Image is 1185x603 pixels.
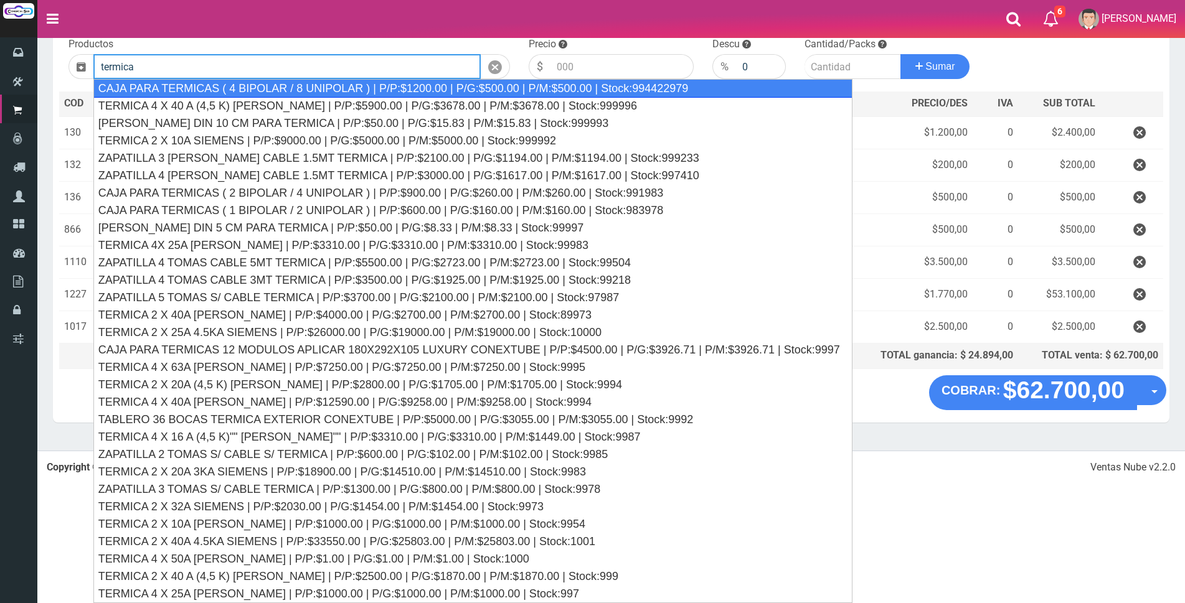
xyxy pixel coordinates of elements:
span: [PERSON_NAME] [1102,12,1176,24]
div: TERMICA 4 X 63A [PERSON_NAME] | P/P:$7250.00 | P/G:$7250.00 | P/M:$7250.00 | Stock:9995 [94,358,852,376]
div: TOTAL venta: $ 62.700,00 [1023,348,1158,363]
div: [PERSON_NAME] DIN 5 CM PARA TERMICA | P/P:$50.00 | P/G:$8.33 | P/M:$8.33 | Stock:99997 [94,219,852,236]
div: ZAPATILLA 3 TOMAS S/ CABLE TERMICA | P/P:$1300.00 | P/G:$800.00 | P/M:$800.00 | Stock:9978 [94,480,852,498]
div: TERMICA 4X 25A [PERSON_NAME] | P/P:$3310.00 | P/G:$3310.00 | P/M:$3310.00 | Stock:99983 [94,236,852,254]
div: TERMICA 4 X 50A [PERSON_NAME] | P/P:$1.00 | P/G:$1.00 | P/M:$1.00 | Stock:1000 [94,550,852,568]
img: User Image [1079,9,1099,29]
div: TABLERO 36 BOCAS TERMICA EXTERIOR CONEXTUBE | P/P:$5000.00 | P/G:$3055.00 | P/M:$3055.00 | Stock:... [94,411,852,428]
strong: $62.700,00 [1003,376,1125,403]
div: CAJA PARA TERMICAS ( 2 BIPOLAR / 4 UNIPOLAR ) | P/P:$900.00 | P/G:$260.00 | P/M:$260.00 | Stock:9... [94,184,852,202]
th: COD [59,91,97,116]
div: TERMICA 2 X 32A SIEMENS | P/P:$2030.00 | P/G:$1454.00 | P/M:$1454.00 | Stock:9973 [94,498,852,515]
div: ZAPATILLA 4 TOMAS CABLE 3MT TERMICA | P/P:$3500.00 | P/G:$1925.00 | P/M:$1925.00 | Stock:99218 [94,271,852,289]
span: SUB TOTAL [1043,96,1095,111]
div: TOTAL ganancia: $ 24.894,00 [859,348,1013,363]
td: $500,00 [854,214,972,246]
strong: COBRAR: [942,383,1000,397]
span: IVA [998,97,1013,109]
td: $500,00 [1018,214,1100,246]
td: 0 [973,311,1018,344]
td: $2.500,00 [1018,311,1100,344]
div: ZAPATILLA 3 [PERSON_NAME] CABLE 1.5MT TERMICA | P/P:$2100.00 | P/G:$1194.00 | P/M:$1194.00 | Stoc... [94,149,852,167]
div: CAJA PARA TERMICAS 12 MODULOS APLICAR 180X292X105 LUXURY CONEXTUBE | P/P:$4500.00 | P/G:$3926.71 ... [94,341,852,358]
td: $3.500,00 [1018,246,1100,279]
td: 1017 [59,311,97,344]
div: TERMICA 4 X 40A [PERSON_NAME] | P/P:$12590.00 | P/G:$9258.00 | P/M:$9258.00 | Stock:9994 [94,393,852,411]
label: Productos [68,37,113,52]
td: 136 [59,182,97,214]
td: $200,00 [854,149,972,182]
div: TERMICA 2 X 40A [PERSON_NAME] | P/P:$4000.00 | P/G:$2700.00 | P/M:$2700.00 | Stock:89973 [94,306,852,324]
div: Ventas Nube v2.2.0 [1090,460,1176,475]
div: CAJA PARA TERMICAS ( 1 BIPOLAR / 2 UNIPOLAR ) | P/P:$600.00 | P/G:$160.00 | P/M:$160.00 | Stock:9... [94,202,852,219]
img: Logo grande [3,3,34,19]
td: 0 [973,246,1018,279]
div: TERMICA 2 X 20A (4,5 K) [PERSON_NAME] | P/P:$2800.00 | P/G:$1705.00 | P/M:$1705.00 | Stock:9994 [94,376,852,393]
td: 132 [59,149,97,182]
td: 0 [973,116,1018,149]
td: 130 [59,116,97,149]
div: ZAPATILLA 5 TOMAS S/ CABLE TERMICA | P/P:$3700.00 | P/G:$2100.00 | P/M:$2100.00 | Stock:97987 [94,289,852,306]
input: Cantidad [805,54,901,79]
div: TERMICA 2 X 40A 4.5KA SIEMENS | P/P:$33550.00 | P/G:$25803.00 | P/M:$25803.00 | Stock:1001 [94,533,852,550]
button: Sumar [900,54,970,79]
div: TERMICA 2 X 10A SIEMENS | P/P:$9000.00 | P/G:$5000.00 | P/M:$5000.00 | Stock:999992 [94,132,852,149]
td: $1.770,00 [854,279,972,311]
div: ZAPATILLA 4 TOMAS CABLE 5MT TERMICA | P/P:$5500.00 | P/G:$2723.00 | P/M:$2723.00 | Stock:99504 [94,254,852,271]
td: 0 [973,279,1018,311]
span: PRECIO/DES [912,97,968,109]
td: $2.400,00 [1018,116,1100,149]
span: 6 [1054,6,1065,17]
div: TERMICA 2 X 20A 3KA SIEMENS | P/P:$18900.00 | P/G:$14510.00 | P/M:$14510.00 | Stock:9983 [94,463,852,480]
span: Sumar [925,61,955,72]
td: 1110 [59,246,97,279]
div: TERMICA 2 X 25A 4.5KA SIEMENS | P/P:$26000.00 | P/G:$19000.00 | P/M:$19000.00 | Stock:10000 [94,324,852,341]
td: 1227 [59,279,97,311]
input: 000 [550,54,694,79]
div: TERMICA 2 X 40 A (4,5 K) [PERSON_NAME] | P/P:$2500.00 | P/G:$1870.00 | P/M:$1870.00 | Stock:999 [94,568,852,585]
label: Precio [529,37,556,52]
td: $1.200,00 [854,116,972,149]
label: Descu [712,37,740,52]
td: $200,00 [1018,149,1100,182]
td: 0 [973,149,1018,182]
div: CAJA PARA TERMICAS ( 4 BIPOLAR / 8 UNIPOLAR ) | P/P:$1200.00 | P/G:$500.00 | P/M:$500.00 | Stock:... [93,79,852,98]
div: [PERSON_NAME] DIN 10 CM PARA TERMICA | P/P:$50.00 | P/G:$15.83 | P/M:$15.83 | Stock:999993 [94,115,852,132]
td: $500,00 [854,182,972,214]
div: TERMICA 4 X 40 A (4,5 K) [PERSON_NAME] | P/P:$5900.00 | P/G:$3678.00 | P/M:$3678.00 | Stock:999996 [94,97,852,115]
input: 000 [736,54,786,79]
div: $ [529,54,550,79]
input: Introduzca el nombre del producto [93,54,481,79]
td: $500,00 [1018,182,1100,214]
div: % [712,54,736,79]
td: $53.100,00 [1018,279,1100,311]
div: TERMICA 2 X 10A [PERSON_NAME] | P/P:$1000.00 | P/G:$1000.00 | P/M:$1000.00 | Stock:9954 [94,515,852,533]
td: $3.500,00 [854,246,972,279]
div: ZAPATILLA 4 [PERSON_NAME] CABLE 1.5MT TERMICA | P/P:$3000.00 | P/G:$1617.00 | P/M:$1617.00 | Stoc... [94,167,852,184]
div: TERMICA 4 X 25A [PERSON_NAME] | P/P:$1000.00 | P/G:$1000.00 | P/M:$1000.00 | Stock:997 [94,585,852,602]
div: ZAPATILLA 2 TOMAS S/ CABLE S/ TERMICA | P/P:$600.00 | P/G:$102.00 | P/M:$102.00 | Stock:9985 [94,446,852,463]
td: $2.500,00 [854,311,972,344]
strong: Copyright © [DATE]-[DATE] [47,461,222,473]
td: 0 [973,182,1018,214]
td: 0 [973,214,1018,246]
label: Cantidad/Packs [805,37,876,52]
button: COBRAR: $62.700,00 [929,375,1137,410]
div: TERMICA 4 X 16 A (4,5 K)"" [PERSON_NAME]"" | P/P:$3310.00 | P/G:$3310.00 | P/M:$1449.00 | Stock:9987 [94,428,852,446]
td: 866 [59,214,97,246]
